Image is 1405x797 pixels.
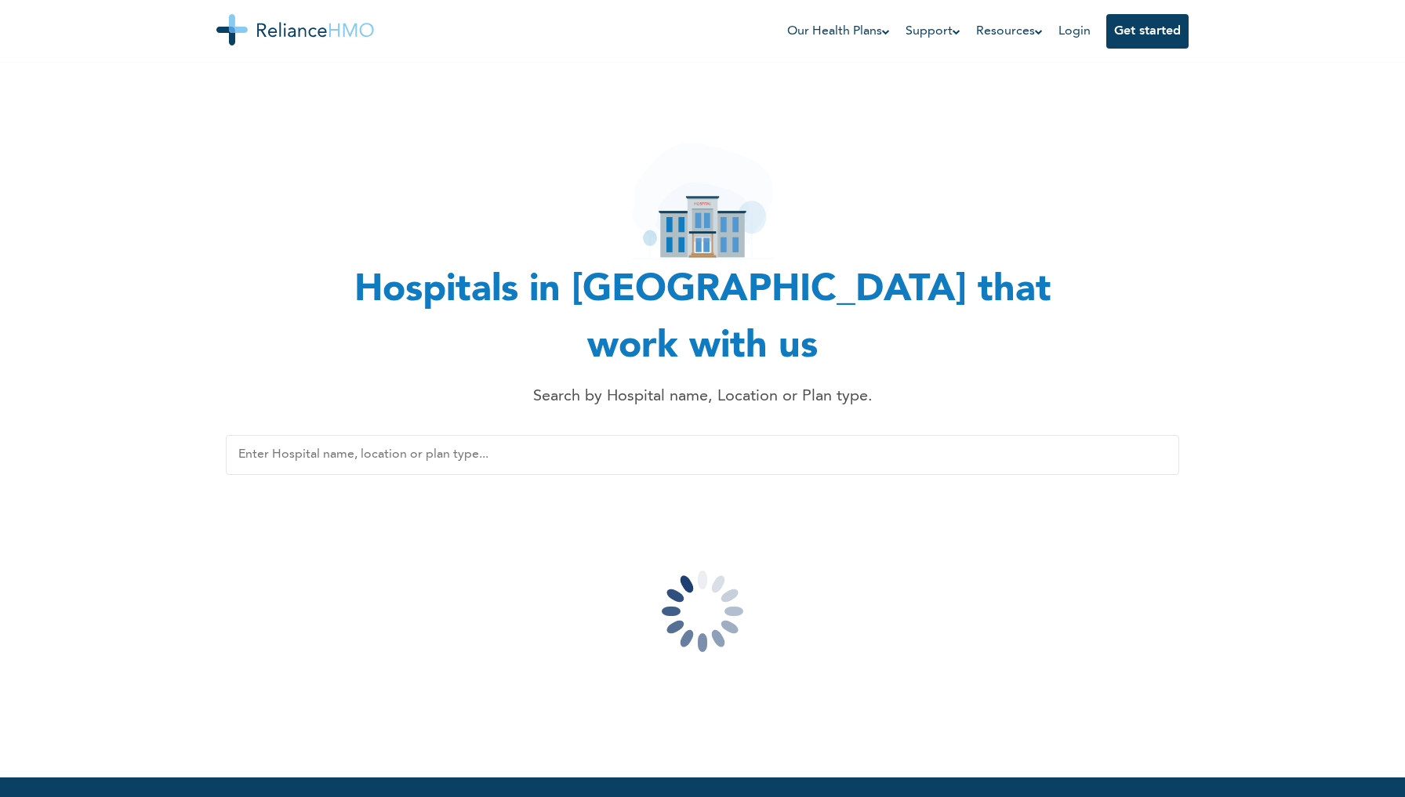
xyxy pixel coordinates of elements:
[1106,14,1189,49] button: Get started
[976,22,1043,41] a: Resources
[1058,25,1091,38] a: Login
[787,22,890,41] a: Our Health Plans
[350,385,1055,408] p: Search by Hospital name, Location or Plan type.
[226,435,1179,475] input: Enter Hospital name, location or plan type...
[216,14,374,45] img: Reliance HMO's Logo
[310,263,1095,375] h1: Hospitals in [GEOGRAPHIC_DATA] that work with us
[624,533,781,690] img: loading...
[632,143,774,260] img: hospital_icon.svg
[906,22,960,41] a: Support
